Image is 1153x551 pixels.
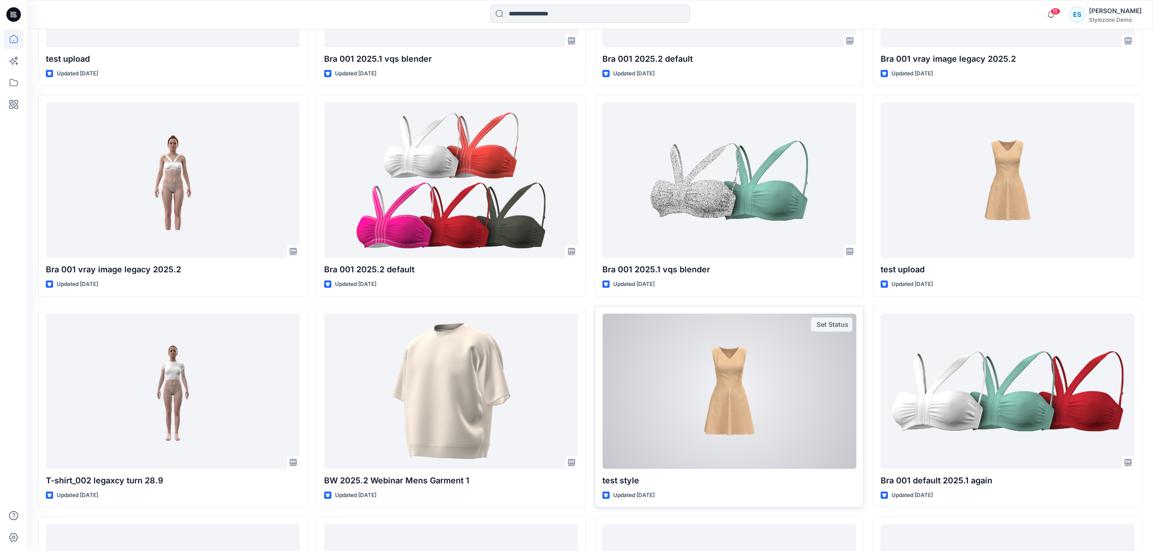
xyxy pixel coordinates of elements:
[892,69,933,79] p: Updated [DATE]
[1050,8,1060,15] span: 15
[57,491,98,500] p: Updated [DATE]
[46,314,300,469] a: T-shirt_002 legaxcy turn 28.9
[892,491,933,500] p: Updated [DATE]
[602,263,856,276] p: Bra 001 2025.1 vqs blender
[324,314,578,469] a: BW 2025.2 Webinar Mens Garment 1
[57,69,98,79] p: Updated [DATE]
[324,263,578,276] p: Bra 001 2025.2 default
[881,474,1134,487] p: Bra 001 default 2025.1 again
[892,280,933,289] p: Updated [DATE]
[613,280,655,289] p: Updated [DATE]
[602,53,856,65] p: Bra 001 2025.2 default
[602,474,856,487] p: test style
[324,103,578,258] a: Bra 001 2025.2 default
[324,53,578,65] p: Bra 001 2025.1 vqs blender
[1089,16,1142,23] div: Stylezone Demo
[881,314,1134,469] a: Bra 001 default 2025.1 again
[1069,6,1085,23] div: ES
[335,280,376,289] p: Updated [DATE]
[881,263,1134,276] p: test upload
[335,491,376,500] p: Updated [DATE]
[324,474,578,487] p: BW 2025.2 Webinar Mens Garment 1
[1089,5,1142,16] div: [PERSON_NAME]
[613,491,655,500] p: Updated [DATE]
[46,53,300,65] p: test upload
[881,103,1134,258] a: test upload
[613,69,655,79] p: Updated [DATE]
[46,474,300,487] p: T-shirt_002 legaxcy turn 28.9
[46,263,300,276] p: Bra 001 vray image legacy 2025.2
[881,53,1134,65] p: Bra 001 vray image legacy 2025.2
[602,103,856,258] a: Bra 001 2025.1 vqs blender
[335,69,376,79] p: Updated [DATE]
[46,103,300,258] a: Bra 001 vray image legacy 2025.2
[602,314,856,469] a: test style
[57,280,98,289] p: Updated [DATE]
